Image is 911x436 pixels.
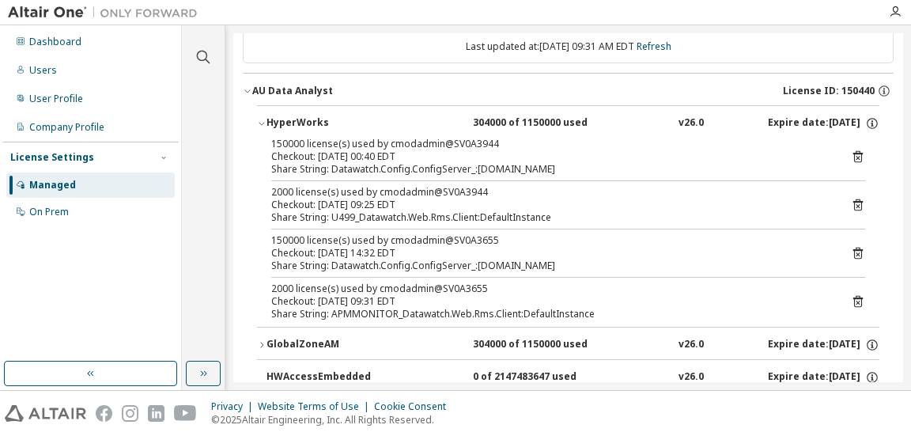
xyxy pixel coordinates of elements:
div: 150000 license(s) used by cmodadmin@SV0A3944 [271,138,827,150]
div: Share String: U499_Datawatch.Web.Rms.Client:DefaultInstance [271,211,827,224]
div: AU Data Analyst [252,85,333,97]
div: 2000 license(s) used by cmodadmin@SV0A3655 [271,282,827,295]
div: Expire date: [DATE] [768,338,879,352]
img: Altair One [8,5,206,21]
div: 304000 of 1150000 used [473,116,615,131]
div: Privacy [211,400,258,413]
button: HWAccessEmbedded0 of 2147483647 usedv26.0Expire date:[DATE] [266,360,879,395]
div: HWAccessEmbedded [266,370,409,385]
button: GlobalZoneAM304000 of 1150000 usedv26.0Expire date:[DATE] [257,328,879,362]
div: 2000 license(s) used by cmodadmin@SV0A3944 [271,186,827,199]
div: User Profile [29,93,83,105]
div: Expire date: [DATE] [768,116,879,131]
button: AU Data AnalystLicense ID: 150440 [243,74,894,108]
div: v26.0 [679,370,704,385]
button: HyperWorks304000 of 1150000 usedv26.0Expire date:[DATE] [257,106,879,141]
img: instagram.svg [122,405,138,422]
div: Company Profile [29,121,104,134]
div: Users [29,64,57,77]
div: Share String: Datawatch.Config.ConfigServer_:[DOMAIN_NAME] [271,163,827,176]
div: On Prem [29,206,69,218]
img: facebook.svg [96,405,112,422]
a: Refresh [637,40,671,53]
div: Share String: Datawatch.Config.ConfigServer_:[DOMAIN_NAME] [271,260,827,272]
div: Checkout: [DATE] 00:40 EDT [271,150,827,163]
div: Checkout: [DATE] 14:32 EDT [271,247,827,260]
span: License ID: 150440 [783,85,875,97]
div: License Settings [10,151,94,164]
div: Dashboard [29,36,81,48]
div: Last updated at: [DATE] 09:31 AM EDT [243,30,894,63]
div: Expire date: [DATE] [768,370,879,385]
img: linkedin.svg [148,405,164,422]
div: Website Terms of Use [258,400,374,413]
img: altair_logo.svg [5,405,86,422]
img: youtube.svg [174,405,197,422]
div: Cookie Consent [374,400,455,413]
div: HyperWorks [266,116,409,131]
div: v26.0 [679,338,704,352]
div: Checkout: [DATE] 09:25 EDT [271,199,827,211]
div: 0 of 2147483647 used [473,370,615,385]
div: v26.0 [679,116,704,131]
div: 304000 of 1150000 used [473,338,615,352]
div: Managed [29,179,76,191]
div: Checkout: [DATE] 09:31 EDT [271,295,827,308]
div: Share String: APMMONITOR_Datawatch.Web.Rms.Client:DefaultInstance [271,308,827,320]
div: GlobalZoneAM [266,338,409,352]
div: 150000 license(s) used by cmodadmin@SV0A3655 [271,234,827,247]
p: © 2025 Altair Engineering, Inc. All Rights Reserved. [211,413,455,427]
